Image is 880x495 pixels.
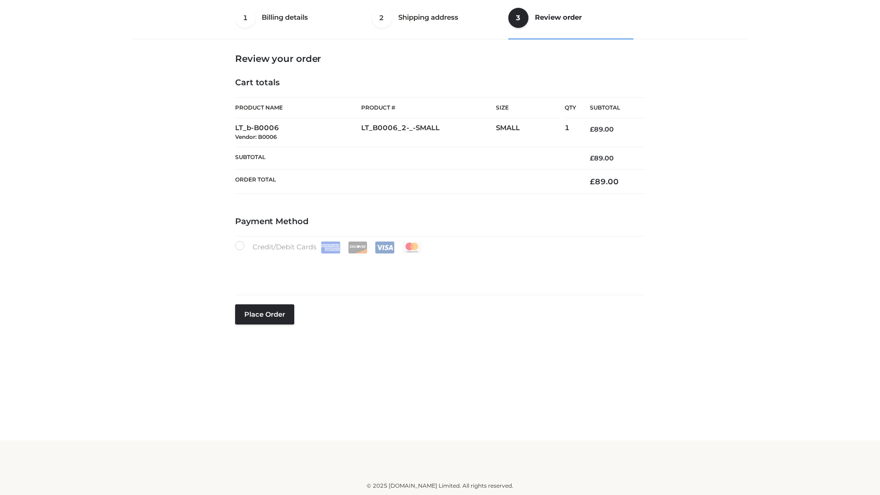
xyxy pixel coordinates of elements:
iframe: Secure payment input frame [233,252,643,285]
img: Discover [348,242,368,253]
td: SMALL [496,118,565,147]
th: Size [496,98,560,118]
th: Qty [565,97,576,118]
label: Credit/Debit Cards [235,241,423,253]
th: Subtotal [235,147,576,169]
bdi: 89.00 [590,125,614,133]
bdi: 89.00 [590,177,619,186]
td: LT_B0006_2-_-SMALL [361,118,496,147]
span: £ [590,154,594,162]
th: Product # [361,97,496,118]
th: Product Name [235,97,361,118]
h4: Payment Method [235,217,645,227]
bdi: 89.00 [590,154,614,162]
span: £ [590,177,595,186]
h4: Cart totals [235,78,645,88]
td: 1 [565,118,576,147]
div: © 2025 [DOMAIN_NAME] Limited. All rights reserved. [136,481,744,490]
h3: Review your order [235,53,645,64]
td: LT_b-B0006 [235,118,361,147]
th: Subtotal [576,98,645,118]
img: Mastercard [402,242,422,253]
span: £ [590,125,594,133]
img: Visa [375,242,395,253]
th: Order Total [235,170,576,194]
button: Place order [235,304,294,324]
img: Amex [321,242,341,253]
small: Vendor: B0006 [235,133,277,140]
